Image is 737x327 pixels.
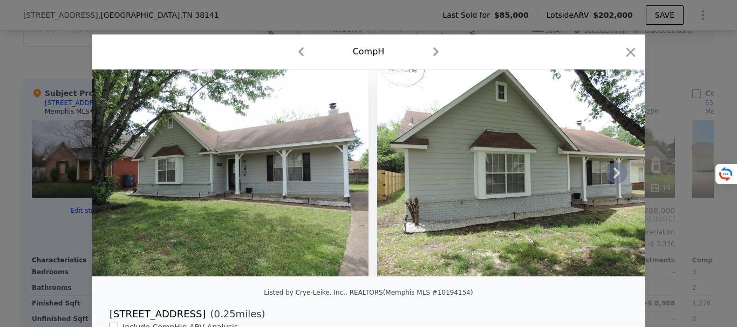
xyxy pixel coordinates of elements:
span: ( miles) [206,307,265,322]
div: [STREET_ADDRESS] [110,307,206,322]
div: Listed by Crye-Leike, Inc., REALTORS (Memphis MLS #10194154) [264,289,473,296]
span: 0.25 [214,308,236,319]
div: Comp H [353,45,385,58]
img: Property Img [377,69,653,276]
img: Property Img [92,69,368,276]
